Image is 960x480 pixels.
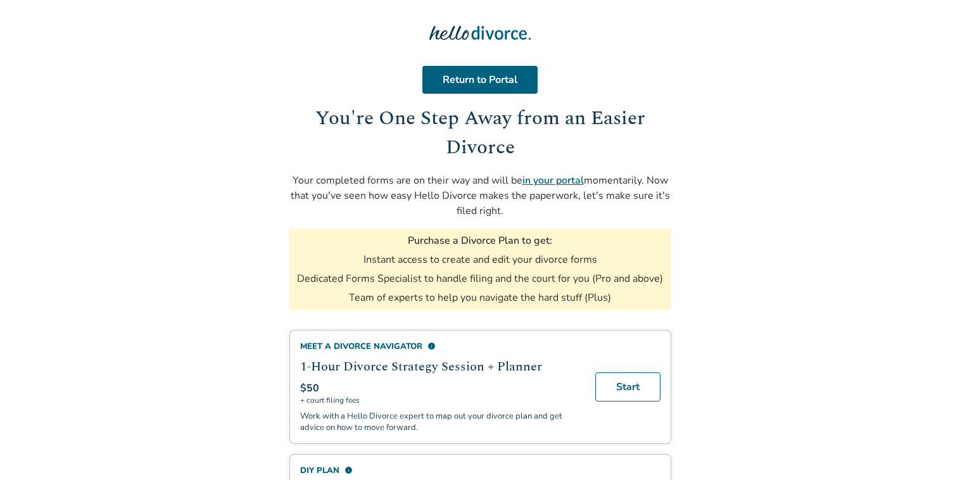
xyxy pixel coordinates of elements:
[408,234,552,248] h3: Purchase a Divorce Plan to get:
[289,173,671,218] p: Your completed forms are on their way and will be momentarily. Now that you've seen how easy Hell...
[427,342,436,350] span: info
[429,20,531,46] img: Hello Divorce Logo
[522,174,584,187] a: in your portal
[595,372,660,401] a: Start
[289,104,671,163] h1: You're One Step Away from an Easier Divorce
[300,341,580,352] div: Meet a divorce navigator
[300,357,580,376] h2: 1-Hour Divorce Strategy Session + Planner
[300,395,580,405] span: + court filing fees
[344,466,353,474] span: info
[349,291,611,305] li: Team of experts to help you navigate the hard stuff (Plus)
[363,253,597,267] li: Instant access to create and edit your divorce forms
[300,381,319,395] span: $50
[300,410,580,433] p: Work with a Hello Divorce expert to map out your divorce plan and get advice on how to move forward.
[297,272,663,286] li: Dedicated Forms Specialist to handle filing and the court for you (Pro and above)
[300,465,534,476] div: DIY Plan
[422,66,538,94] a: Return to Portal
